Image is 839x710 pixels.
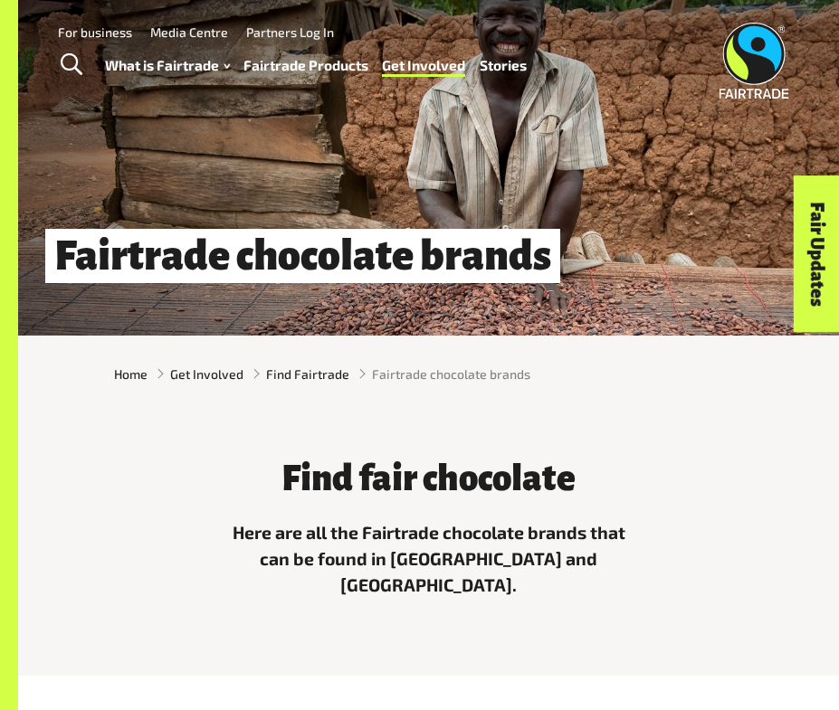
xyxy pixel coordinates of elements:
a: Media Centre [150,24,228,40]
a: For business [58,24,132,40]
a: Get Involved [170,364,243,383]
span: Fairtrade chocolate brands [372,364,530,383]
a: Partners Log In [246,24,334,40]
a: Fairtrade Products [243,53,368,79]
a: Toggle Search [49,43,93,88]
img: Fairtrade Australia New Zealand logo [720,23,789,99]
a: Stories [480,53,527,79]
a: What is Fairtrade [105,53,230,79]
p: Here are all the Fairtrade chocolate brands that can be found in [GEOGRAPHIC_DATA] and [GEOGRAPHI... [223,519,635,598]
a: Get Involved [382,53,465,79]
h1: Fairtrade chocolate brands [45,229,560,283]
a: Home [114,364,148,383]
a: Find Fairtrade [266,364,349,383]
h3: Find fair chocolate [223,460,635,499]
